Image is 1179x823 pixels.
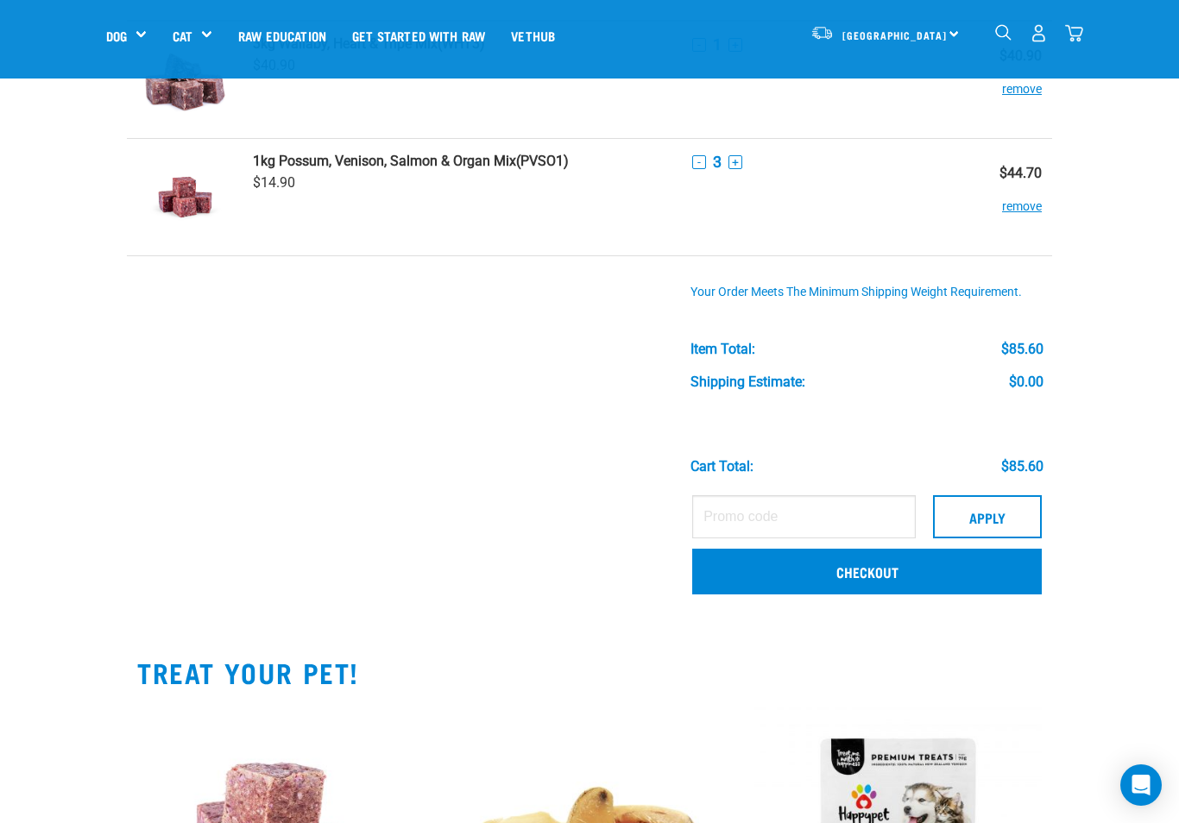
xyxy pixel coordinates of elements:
[137,657,1042,688] h2: TREAT YOUR PET!
[253,174,295,191] span: $14.90
[690,286,1043,299] div: Your order meets the minimum shipping weight requirement.
[1002,181,1042,215] button: remove
[692,495,916,538] input: Promo code
[690,459,753,474] div: Cart total:
[933,495,1042,538] button: Apply
[1030,24,1048,42] img: user.png
[692,549,1042,594] a: Checkout
[1001,459,1043,474] div: $85.60
[1001,342,1043,357] div: $85.60
[690,374,805,390] div: Shipping Estimate:
[995,24,1012,41] img: home-icon-1@2x.png
[498,1,568,70] a: Vethub
[960,139,1052,256] td: $44.70
[225,1,339,70] a: Raw Education
[842,32,947,38] span: [GEOGRAPHIC_DATA]
[960,21,1052,139] td: $40.90
[253,153,516,169] strong: 1kg Possum, Venison, Salmon & Organ Mix
[713,153,722,171] span: 3
[141,153,230,242] img: Possum, Venison, Salmon & Organ Mix
[106,26,127,46] a: Dog
[1002,64,1042,97] button: remove
[253,153,671,169] a: 1kg Possum, Venison, Salmon & Organ Mix(PVSO1)
[173,26,192,46] a: Cat
[1009,374,1043,390] div: $0.00
[692,155,706,169] button: -
[1120,764,1162,806] div: Open Intercom Messenger
[141,35,230,124] img: Wallaby, Heart & Tripe Mix
[810,25,834,41] img: van-moving.png
[690,342,755,357] div: Item Total:
[339,1,498,70] a: Get started with Raw
[728,155,742,169] button: +
[1065,24,1083,42] img: home-icon@2x.png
